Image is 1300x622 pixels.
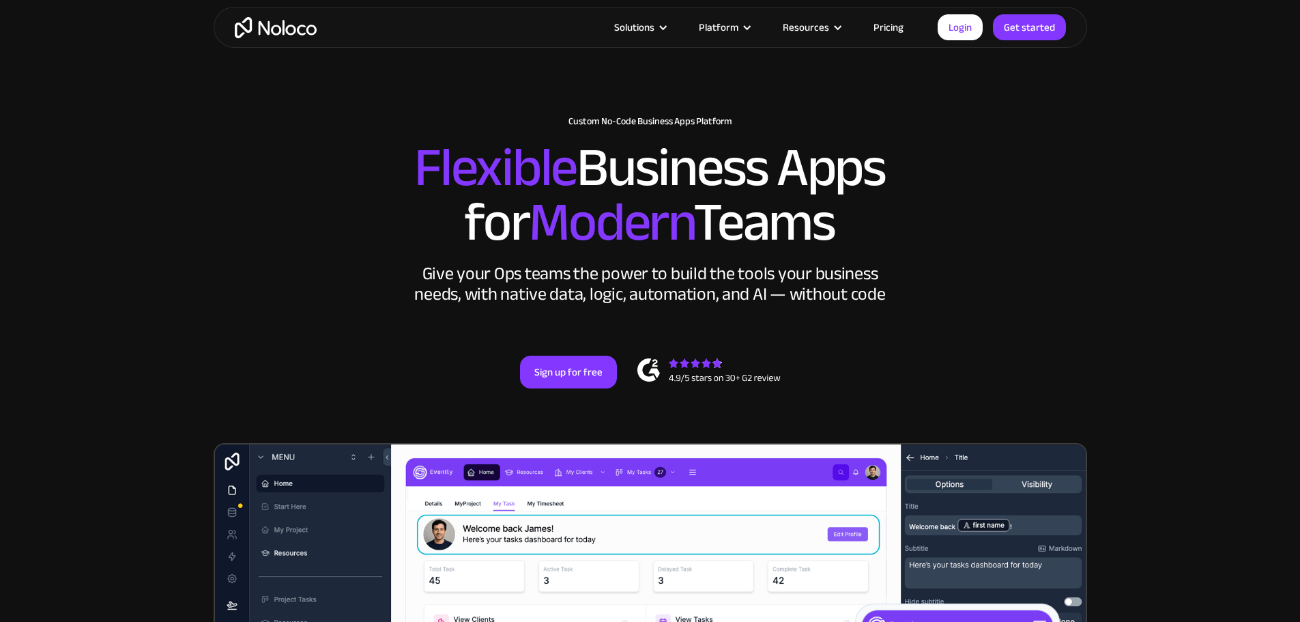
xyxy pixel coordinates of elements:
[614,18,654,36] div: Solutions
[938,14,983,40] a: Login
[699,18,738,36] div: Platform
[520,356,617,388] a: Sign up for free
[856,18,921,36] a: Pricing
[227,116,1073,127] h1: Custom No-Code Business Apps Platform
[993,14,1066,40] a: Get started
[766,18,856,36] div: Resources
[414,117,577,218] span: Flexible
[682,18,766,36] div: Platform
[783,18,829,36] div: Resources
[529,171,693,273] span: Modern
[411,264,889,305] div: Give your Ops teams the power to build the tools your business needs, with native data, logic, au...
[235,17,317,38] a: home
[227,141,1073,250] h2: Business Apps for Teams
[597,18,682,36] div: Solutions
